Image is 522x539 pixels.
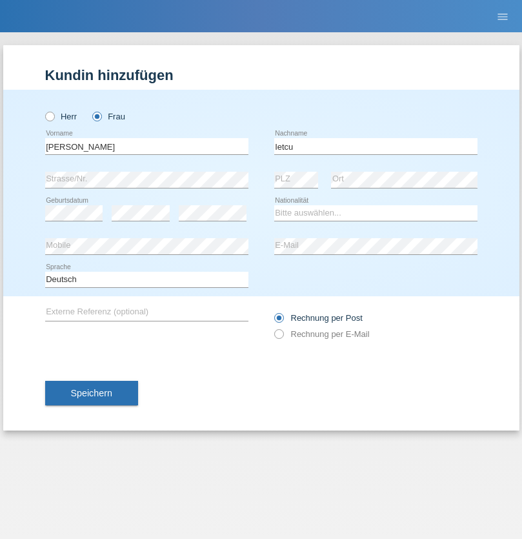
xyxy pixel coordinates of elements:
[45,112,77,121] label: Herr
[92,112,101,120] input: Frau
[274,329,283,345] input: Rechnung per E-Mail
[274,313,363,323] label: Rechnung per Post
[45,112,54,120] input: Herr
[274,313,283,329] input: Rechnung per Post
[92,112,125,121] label: Frau
[274,329,370,339] label: Rechnung per E-Mail
[45,67,477,83] h1: Kundin hinzufügen
[490,12,516,20] a: menu
[45,381,138,405] button: Speichern
[71,388,112,398] span: Speichern
[496,10,509,23] i: menu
